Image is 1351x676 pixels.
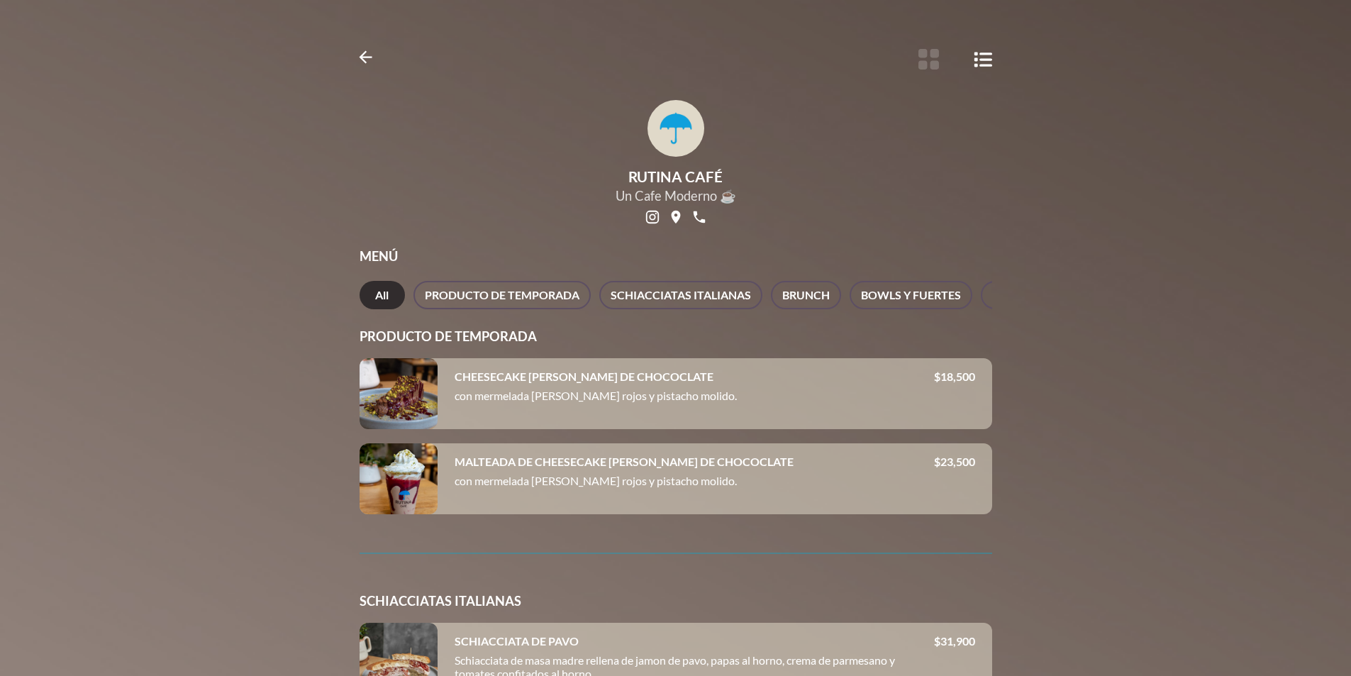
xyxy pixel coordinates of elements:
button: Back to Profile [354,45,377,69]
button: SCHIACCIATAS ITALIANAS [599,281,762,309]
button: All [360,281,405,309]
button: BRUNCH [771,281,841,309]
span: All [371,285,394,305]
p: $ 23,500 [934,455,975,468]
p: con mermelada [PERSON_NAME] rojos y pistacho molido. [455,474,934,493]
a: social-link-GOOGLE_LOCATION [666,207,686,227]
button: Botón de vista de lista [972,45,994,73]
span: BRUNCH [782,285,830,305]
h1: RUTINA CAFÉ [616,168,736,185]
h3: PRODUCTO DE TEMPORADA [360,328,992,344]
span: BOWLS Y FUERTES [861,285,961,305]
p: $ 31,900 [934,634,975,648]
p: con mermelada [PERSON_NAME] rojos y pistacho molido. [455,389,934,408]
h4: MALTEADA DE CHEESECAKE [PERSON_NAME] DE CHOCOCLATE [455,455,794,468]
span: PRODUCTO DE TEMPORADA [425,285,579,305]
button: Botón de vista de cuadrícula [915,45,943,73]
span: SCHIACCIATAS ITALIANAS [611,285,751,305]
h2: MENÚ [360,248,992,264]
p: $ 18,500 [934,370,975,383]
h4: CHEESECAKE [PERSON_NAME] DE CHOCOCLATE [455,370,713,383]
button: REPOSTERIA (VIENNOISERIE) [981,281,1158,309]
a: social-link-INSTAGRAM [643,207,662,227]
h4: SCHIACCIATA DE PAVO [455,634,579,648]
button: BOWLS Y FUERTES [850,281,972,309]
p: Un Cafe Moderno ☕ [616,188,736,204]
button: PRODUCTO DE TEMPORADA [413,281,591,309]
a: social-link-PHONE [689,207,709,227]
h3: SCHIACCIATAS ITALIANAS [360,593,992,609]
